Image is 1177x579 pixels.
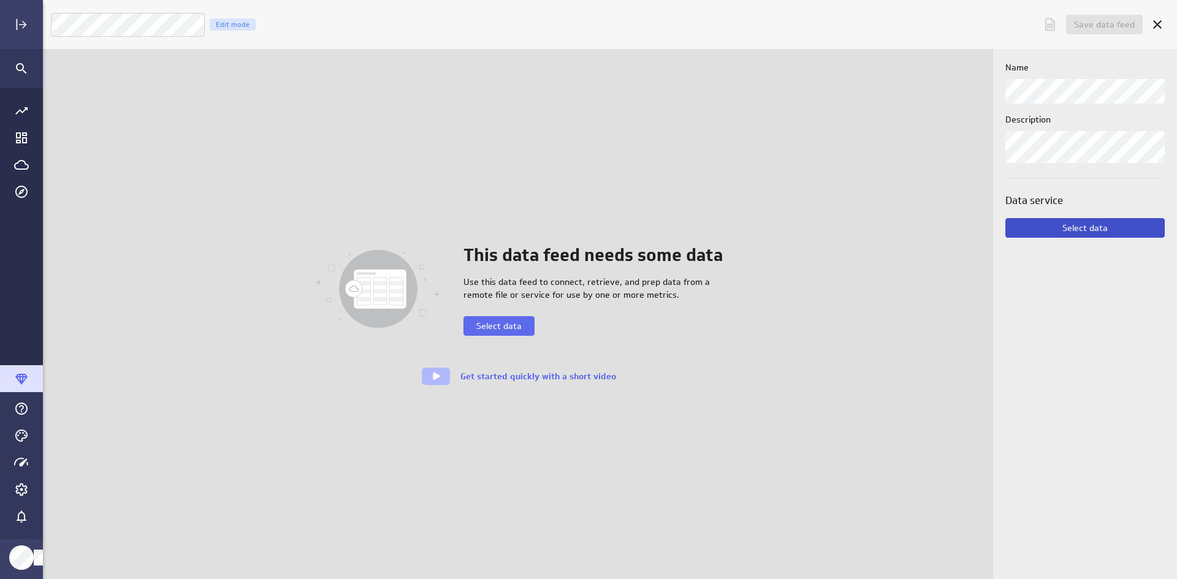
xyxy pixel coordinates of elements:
img: watch-video.svg [421,366,451,386]
div: Cancel [1147,14,1168,35]
button: Select data [463,316,535,336]
label: Description [1005,113,1165,126]
h1: This data feed needs some data [463,243,723,268]
div: Download as CSV [1040,14,1061,35]
span: Save data feed [1074,19,1135,30]
svg: Usage [14,455,29,470]
div: Help & PowerMetrics Assistant [11,398,32,419]
button: Select data [1005,218,1165,238]
button: Save data feed [1066,15,1143,34]
span: Select data [1062,222,1108,233]
div: Expand [11,14,32,35]
span: Select data [476,320,522,331]
label: Name [1005,61,1165,74]
svg: Account and settings [14,482,29,497]
a: Get started quickly with a short video [460,371,616,382]
svg: Themes [14,428,29,443]
p: Use this data feed to connect, retrieve, and prep data from a remote file or service for use by o... [463,276,723,301]
div: Account and settings [11,479,32,500]
div: When you make changes in Edit mode, you are altering how data is retrieved and transformed. These... [210,18,256,31]
h3: Data service [1005,193,1165,208]
img: data-feed-zero-state.svg [316,243,439,336]
div: Themes [11,425,32,446]
div: Notifications [11,506,32,527]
